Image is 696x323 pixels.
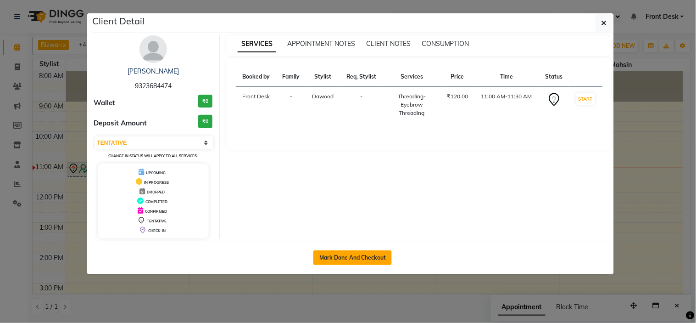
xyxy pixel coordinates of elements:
[276,87,306,123] td: -
[576,93,595,105] button: START
[94,118,147,129] span: Deposit Amount
[94,98,116,108] span: Wallet
[198,95,212,108] h3: ₹0
[108,153,198,158] small: Change in status will apply to all services.
[135,82,172,90] span: 9323684474
[276,67,306,87] th: Family
[306,67,340,87] th: Stylist
[340,67,383,87] th: Req. Stylist
[238,36,276,52] span: SERVICES
[147,190,165,194] span: DROPPED
[366,40,411,48] span: CLIENT NOTES
[128,67,179,75] a: [PERSON_NAME]
[340,87,383,123] td: -
[146,170,166,175] span: UPCOMING
[440,67,474,87] th: Price
[145,199,167,204] span: COMPLETED
[145,209,167,214] span: CONFIRMED
[539,67,569,87] th: Status
[389,92,435,117] div: Threading-Eyebrow Threading
[93,14,145,28] h5: Client Detail
[144,180,169,185] span: IN PROGRESS
[312,93,334,100] span: Dawood
[422,40,469,48] span: CONSUMPTION
[236,67,276,87] th: Booked by
[139,35,167,63] img: avatar
[313,250,392,265] button: Mark Done And Checkout
[236,87,276,123] td: Front Desk
[446,92,468,101] div: ₹120.00
[147,219,167,223] span: TENTATIVE
[148,228,166,233] span: CHECK-IN
[287,40,355,48] span: APPOINTMENT NOTES
[198,115,212,128] h3: ₹0
[474,87,539,123] td: 11:00 AM-11:30 AM
[474,67,539,87] th: Time
[383,67,441,87] th: Services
